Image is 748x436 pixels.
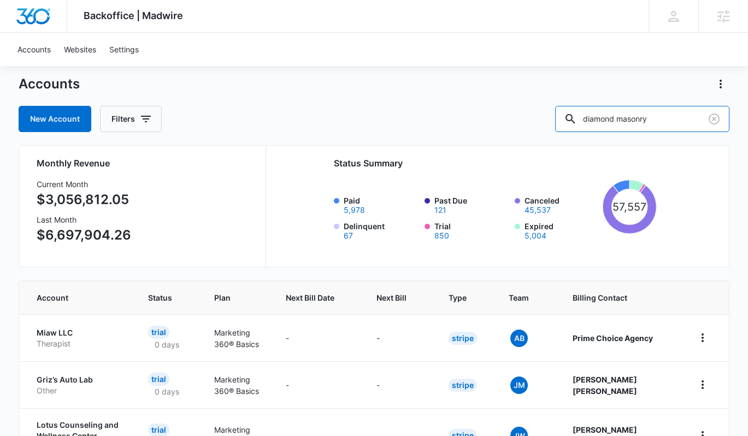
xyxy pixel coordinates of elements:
img: tab_keywords_by_traffic_grey.svg [109,63,117,72]
p: Therapist [37,338,122,349]
span: Plan [214,292,260,303]
p: Marketing 360® Basics [214,374,260,397]
a: Miaw LLCTherapist [37,327,122,349]
label: Expired [525,220,598,240]
span: Next Bill [376,292,407,303]
button: Canceled [525,206,551,214]
p: $3,056,812.05 [37,190,131,210]
h3: Current Month [37,178,131,190]
span: Backoffice | Madwire [84,10,183,21]
a: New Account [19,106,91,132]
td: - [273,361,363,408]
a: Accounts [11,33,57,66]
p: Other [37,385,122,396]
h1: Accounts [19,76,80,92]
img: tab_domain_overview_orange.svg [30,63,38,72]
span: Team [509,292,531,303]
p: Griz’s Auto Lab [37,374,122,385]
div: Trial [148,326,169,339]
strong: [PERSON_NAME] [PERSON_NAME] [573,375,637,396]
button: home [694,376,711,393]
div: Stripe [449,379,477,392]
span: Next Bill Date [286,292,334,303]
span: JM [510,377,528,394]
button: home [694,329,711,347]
div: Keywords by Traffic [121,64,184,71]
td: - [363,361,435,408]
span: Status [148,292,172,303]
a: Settings [103,33,145,66]
span: Account [37,292,106,303]
p: 0 days [148,339,186,350]
button: Past Due [434,206,446,214]
button: Clear [705,110,723,128]
a: Griz’s Auto LabOther [37,374,122,396]
strong: Prime Choice Agency [573,333,653,343]
label: Delinquent [344,220,417,240]
td: - [363,314,435,361]
h2: Monthly Revenue [37,157,252,170]
a: Websites [57,33,103,66]
button: Expired [525,232,546,240]
button: Paid [344,206,365,214]
div: Domain Overview [42,64,98,71]
button: Filters [100,106,162,132]
input: Search [555,106,729,132]
tspan: 57,557 [613,200,647,213]
div: Stripe [449,332,477,345]
span: AB [510,330,528,347]
label: Trial [434,220,508,240]
label: Past Due [434,195,508,214]
p: Miaw LLC [37,327,122,338]
label: Paid [344,195,417,214]
button: Trial [434,232,449,240]
div: v 4.0.25 [31,17,54,26]
span: Type [449,292,467,303]
h3: Last Month [37,214,131,225]
p: $6,697,904.26 [37,225,131,245]
button: Actions [712,75,729,93]
label: Canceled [525,195,598,214]
td: - [273,314,363,361]
img: logo_orange.svg [17,17,26,26]
p: Marketing 360® Basics [214,327,260,350]
button: Delinquent [344,232,353,240]
div: Trial [148,373,169,386]
div: Domain: [DOMAIN_NAME] [28,28,120,37]
img: website_grey.svg [17,28,26,37]
h2: Status Summary [334,157,656,170]
p: 0 days [148,386,186,397]
span: Billing Contact [573,292,668,303]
